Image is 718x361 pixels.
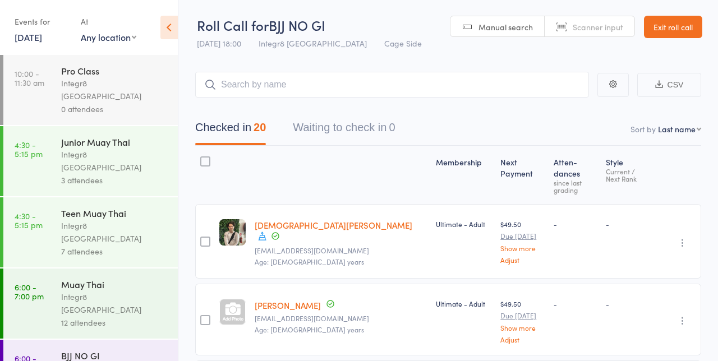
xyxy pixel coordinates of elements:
[15,12,70,31] div: Events for
[3,197,178,267] a: 4:30 -5:15 pmTeen Muay ThaiIntegr8 [GEOGRAPHIC_DATA]7 attendees
[61,148,168,174] div: Integr8 [GEOGRAPHIC_DATA]
[500,219,544,263] div: $49.50
[436,219,491,229] div: Ultimate - Adult
[15,211,43,229] time: 4:30 - 5:15 pm
[500,232,544,240] small: Due [DATE]
[219,219,246,246] img: image1754295765.png
[61,77,168,103] div: Integr8 [GEOGRAPHIC_DATA]
[15,31,42,43] a: [DATE]
[3,55,178,125] a: 10:00 -11:30 amPro ClassIntegr8 [GEOGRAPHIC_DATA]0 attendees
[254,121,266,133] div: 20
[259,38,367,49] span: Integr8 [GEOGRAPHIC_DATA]
[15,69,44,87] time: 10:00 - 11:30 am
[606,168,656,182] div: Current / Next Rank
[81,31,136,43] div: Any location
[197,38,241,49] span: [DATE] 18:00
[255,247,427,254] small: Christian.alex2004@icloud.com
[195,72,589,98] input: Search by name
[15,140,43,158] time: 4:30 - 5:15 pm
[61,278,168,290] div: Muay Thai
[554,299,597,308] div: -
[255,314,427,322] small: jatamian2327@gmail.com
[554,219,597,229] div: -
[500,336,544,343] a: Adjust
[197,16,269,34] span: Roll Call for
[500,256,544,263] a: Adjust
[15,283,44,300] time: 6:00 - 7:00 pm
[61,290,168,316] div: Integr8 [GEOGRAPHIC_DATA]
[61,136,168,148] div: Junior Muay Thai
[500,244,544,252] a: Show more
[658,123,696,135] div: Last name
[269,16,325,34] span: BJJ NO GI
[195,115,266,145] button: Checked in20
[61,207,168,219] div: Teen Muay Thai
[61,174,168,187] div: 3 attendees
[500,312,544,320] small: Due [DATE]
[500,299,544,343] div: $49.50
[61,219,168,245] div: Integr8 [GEOGRAPHIC_DATA]
[3,269,178,339] a: 6:00 -7:00 pmMuay ThaiIntegr8 [GEOGRAPHIC_DATA]12 attendees
[637,73,701,97] button: CSV
[500,324,544,331] a: Show more
[573,21,623,33] span: Scanner input
[644,16,702,38] a: Exit roll call
[431,151,496,199] div: Membership
[61,64,168,77] div: Pro Class
[384,38,422,49] span: Cage Side
[436,299,491,308] div: Ultimate - Adult
[61,245,168,258] div: 7 attendees
[606,219,656,229] div: -
[549,151,601,199] div: Atten­dances
[255,299,321,311] a: [PERSON_NAME]
[61,316,168,329] div: 12 attendees
[601,151,660,199] div: Style
[255,325,364,334] span: Age: [DEMOGRAPHIC_DATA] years
[255,257,364,266] span: Age: [DEMOGRAPHIC_DATA] years
[496,151,549,199] div: Next Payment
[81,12,136,31] div: At
[61,103,168,115] div: 0 attendees
[389,121,395,133] div: 0
[630,123,656,135] label: Sort by
[293,115,395,145] button: Waiting to check in0
[554,179,597,193] div: since last grading
[255,219,412,231] a: [DEMOGRAPHIC_DATA][PERSON_NAME]
[478,21,533,33] span: Manual search
[3,126,178,196] a: 4:30 -5:15 pmJunior Muay ThaiIntegr8 [GEOGRAPHIC_DATA]3 attendees
[606,299,656,308] div: -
